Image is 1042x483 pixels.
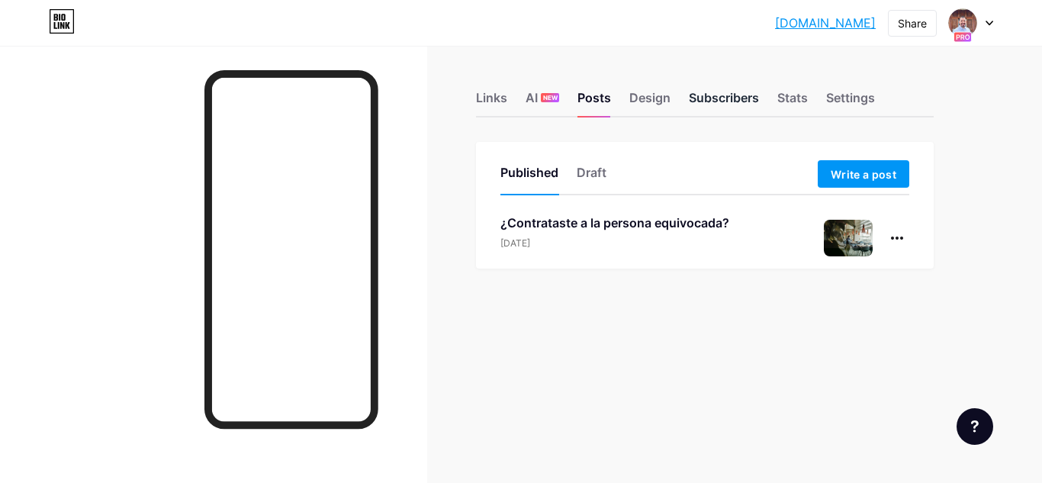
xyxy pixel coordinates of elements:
[476,89,507,116] div: Links
[898,15,927,31] div: Share
[543,93,558,102] span: NEW
[831,168,896,181] span: Write a post
[948,8,977,37] img: jorgemendez
[526,89,559,116] div: AI
[689,89,759,116] div: Subscribers
[500,237,729,250] div: [DATE]
[818,160,909,188] button: Write a post
[824,220,873,256] img: ¿Contrataste a la persona equivocada?
[577,89,611,116] div: Posts
[577,163,606,191] div: Draft
[629,89,671,116] div: Design
[826,89,875,116] div: Settings
[777,89,808,116] div: Stats
[500,214,729,232] div: ¿Contrataste a la persona equivocada?
[500,163,558,191] div: Published
[775,14,876,32] a: [DOMAIN_NAME]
